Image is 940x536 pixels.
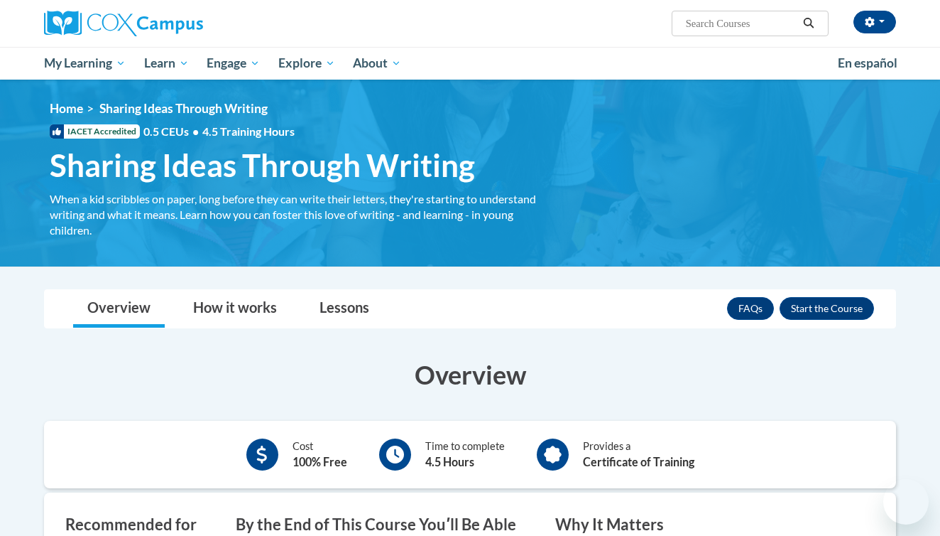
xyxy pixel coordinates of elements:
[780,297,874,320] button: Enroll
[50,146,475,184] span: Sharing Ideas Through Writing
[23,47,917,80] div: Main menu
[197,47,269,80] a: Engage
[202,124,295,138] span: 4.5 Training Hours
[583,455,694,468] b: Certificate of Training
[50,124,140,139] span: IACET Accredited
[44,357,896,392] h3: Overview
[269,47,344,80] a: Explore
[293,455,347,468] b: 100% Free
[144,55,189,72] span: Learn
[344,47,411,80] a: About
[44,55,126,72] span: My Learning
[425,455,474,468] b: 4.5 Hours
[44,11,314,36] a: Cox Campus
[883,479,929,525] iframe: Button to launch messaging window
[583,439,694,471] div: Provides a
[179,290,291,328] a: How it works
[50,101,83,116] a: Home
[65,514,214,536] h3: Recommended for
[99,101,268,116] span: Sharing Ideas Through Writing
[353,55,401,72] span: About
[143,124,295,139] span: 0.5 CEUs
[135,47,198,80] a: Learn
[829,48,907,78] a: En español
[278,55,335,72] span: Explore
[684,15,798,32] input: Search Courses
[73,290,165,328] a: Overview
[50,191,540,238] div: When a kid scribbles on paper, long before they can write their letters, they're starting to unde...
[853,11,896,33] button: Account Settings
[44,11,203,36] img: Cox Campus
[838,55,897,70] span: En español
[798,15,819,32] button: Search
[207,55,260,72] span: Engage
[293,439,347,471] div: Cost
[425,439,505,471] div: Time to complete
[727,297,774,320] a: FAQs
[305,290,383,328] a: Lessons
[35,47,135,80] a: My Learning
[555,514,853,536] h3: Why It Matters
[192,124,199,138] span: •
